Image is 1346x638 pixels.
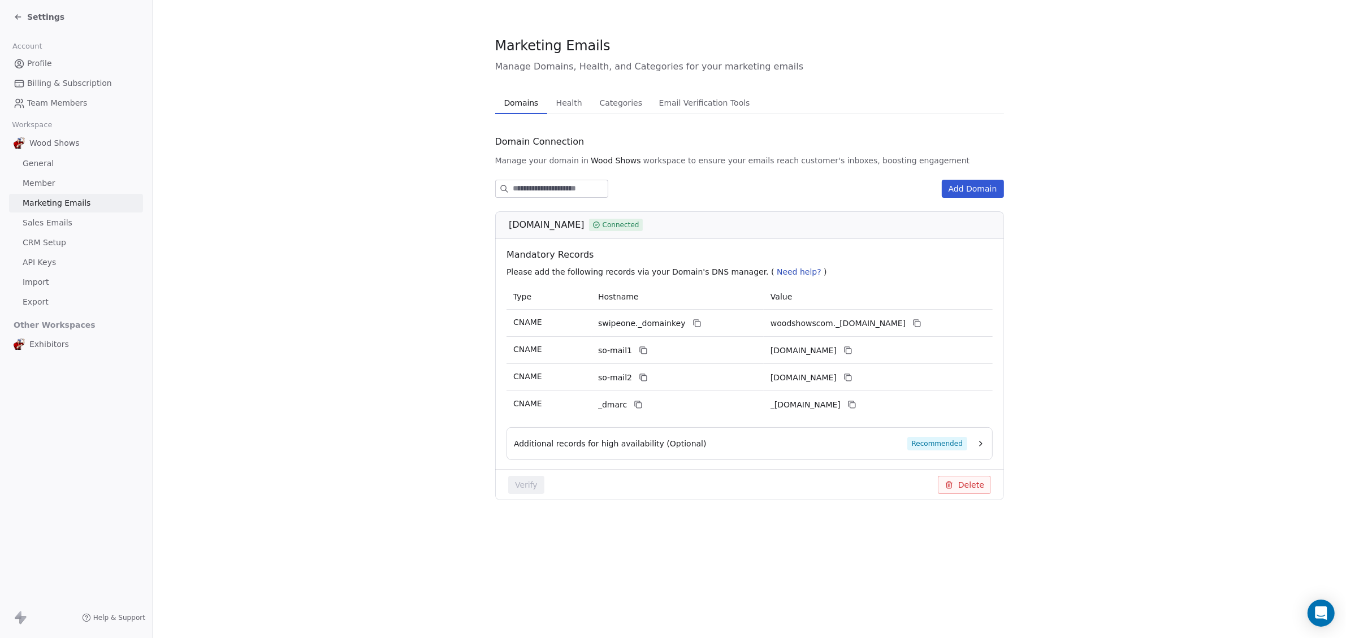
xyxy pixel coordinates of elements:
span: Manage Domains, Health, and Categories for your marketing emails [495,60,1004,73]
span: Domains [499,95,543,111]
p: Please add the following records via your Domain's DNS manager. ( ) [507,266,997,277]
a: Settings [14,11,64,23]
a: Sales Emails [9,214,143,232]
span: swipeone._domainkey [598,318,686,329]
span: woodshowscom._domainkey.swipeone.email [771,318,906,329]
div: Open Intercom Messenger [1308,600,1335,627]
a: Team Members [9,94,143,112]
span: Health [552,95,587,111]
span: Account [7,38,47,55]
span: General [23,158,54,170]
span: Recommended [907,437,967,450]
a: Profile [9,54,143,73]
span: Hostname [598,292,639,301]
span: woodshowscom1.swipeone.email [771,345,837,357]
span: Sales Emails [23,217,72,229]
p: Type [513,291,585,303]
span: Import [23,276,49,288]
img: logomanalone.png [14,137,25,149]
span: so-mail1 [598,345,632,357]
a: Import [9,273,143,292]
span: _dmarc [598,399,627,411]
button: Additional records for high availability (Optional)Recommended [514,437,985,450]
button: Add Domain [942,180,1004,198]
span: Marketing Emails [23,197,90,209]
a: CRM Setup [9,233,143,252]
a: Help & Support [82,613,145,622]
span: CNAME [513,345,542,354]
span: Other Workspaces [9,316,100,334]
span: API Keys [23,257,56,268]
span: Email Verification Tools [655,95,755,111]
button: Delete [938,476,991,494]
a: General [9,154,143,173]
img: logomanalone.png [14,338,25,350]
span: Value [771,292,792,301]
span: CNAME [513,399,542,408]
a: Member [9,174,143,193]
span: _dmarc.swipeone.email [771,399,841,411]
span: CNAME [513,318,542,327]
span: Export [23,296,49,308]
span: Team Members [27,97,87,109]
span: Marketing Emails [495,37,611,54]
span: Member [23,177,55,189]
span: woodshowscom2.swipeone.email [771,372,837,384]
button: Verify [508,476,544,494]
span: workspace to ensure your emails reach [643,155,799,166]
span: Categories [595,95,647,111]
span: Mandatory Records [507,248,997,262]
span: [DOMAIN_NAME] [509,218,585,232]
span: Additional records for high availability (Optional) [514,438,707,449]
a: Marketing Emails [9,194,143,212]
span: CNAME [513,372,542,381]
a: Billing & Subscription [9,74,143,93]
span: Exhibitors [29,338,69,350]
span: Domain Connection [495,135,585,149]
span: Manage your domain in [495,155,589,166]
a: API Keys [9,253,143,272]
span: customer's inboxes, boosting engagement [801,155,970,166]
span: Help & Support [93,613,145,622]
span: Billing & Subscription [27,77,112,89]
span: Need help? [777,267,821,276]
span: Wood Shows [591,155,641,166]
span: Wood Shows [29,137,80,149]
span: Workspace [7,116,57,133]
a: Export [9,293,143,311]
span: Connected [602,220,639,230]
span: so-mail2 [598,372,632,384]
span: Settings [27,11,64,23]
span: Profile [27,58,52,70]
span: CRM Setup [23,237,66,249]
